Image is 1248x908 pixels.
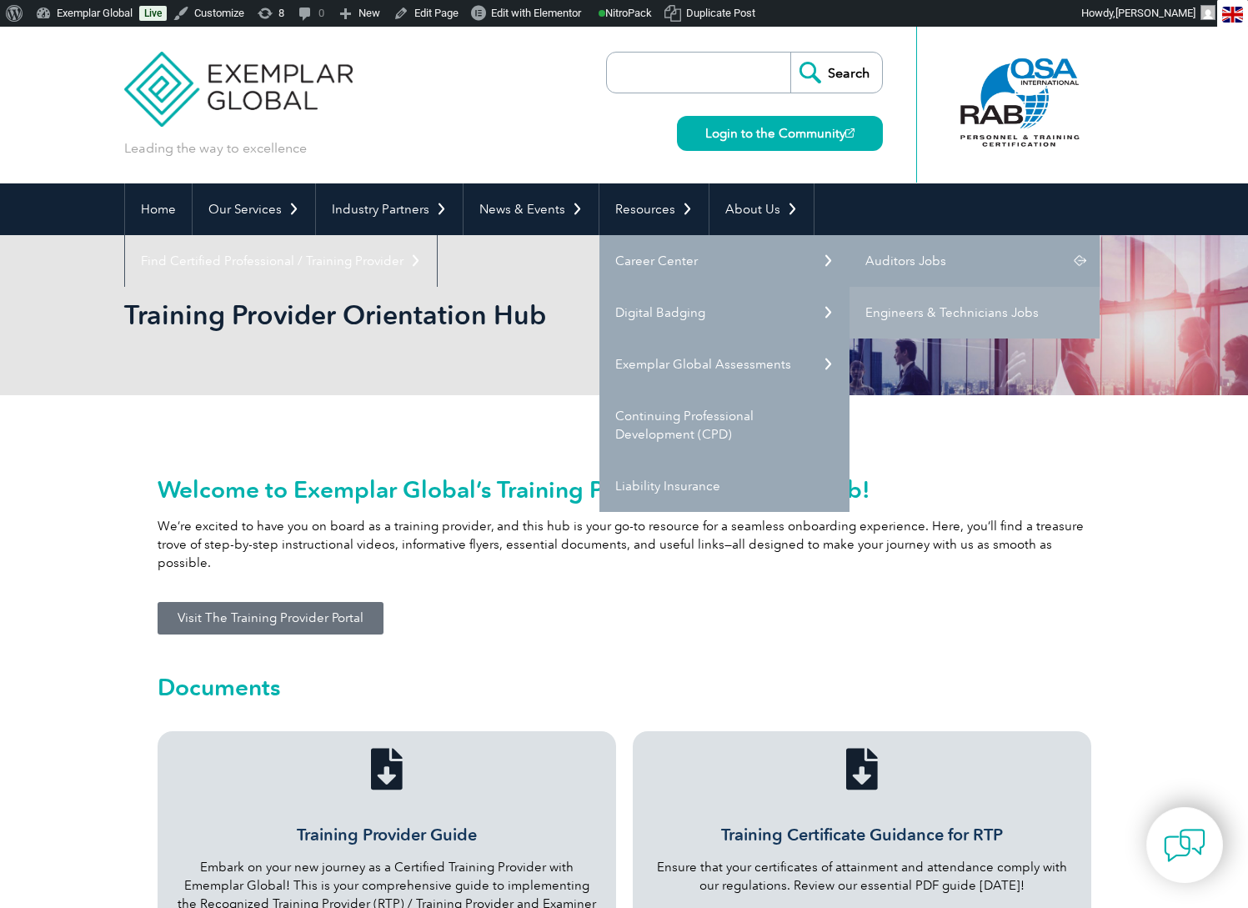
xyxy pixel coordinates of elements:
[124,27,353,127] img: Exemplar Global
[139,6,167,21] a: Live
[677,116,883,151] a: Login to the Community
[599,339,850,390] a: Exemplar Global Assessments
[125,235,437,287] a: Find Certified Professional / Training Provider
[1115,7,1195,19] span: [PERSON_NAME]
[316,183,463,235] a: Industry Partners
[790,53,882,93] input: Search
[125,183,192,235] a: Home
[1164,825,1205,866] img: contact-chat.png
[649,858,1075,895] p: Ensure that your certificates of attainment and attendance comply with our regulations. Review ou...
[158,674,1091,700] h2: Documents
[599,235,850,287] a: Career Center
[850,287,1100,339] a: Engineers & Technicians Jobs
[193,183,315,235] a: Our Services
[721,825,1003,845] a: Training Certificate Guidance for RTP
[709,183,814,235] a: About Us
[845,128,855,138] img: open_square.png
[850,235,1100,287] a: Auditors Jobs
[599,183,709,235] a: Resources
[599,460,850,512] a: Liability Insurance
[366,748,408,790] a: Training Provider Guide
[124,302,824,329] h2: Training Provider Orientation Hub
[297,825,477,845] a: Training Provider Guide
[158,476,1091,503] h2: Welcome to Exemplar Global’s Training Provider Orientation Hub!
[464,183,599,235] a: News & Events
[599,390,850,460] a: Continuing Professional Development (CPD)
[178,612,363,625] span: Visit The Training Provider Portal
[124,139,307,158] p: Leading the way to excellence
[599,287,850,339] a: Digital Badging
[841,748,883,790] a: Training Certificate Guidance for RTP
[158,517,1091,572] p: We’re excited to have you on board as a training provider, and this hub is your go-to resource fo...
[1222,7,1243,23] img: en
[158,602,383,635] a: Visit The Training Provider Portal
[491,7,581,19] span: Edit with Elementor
